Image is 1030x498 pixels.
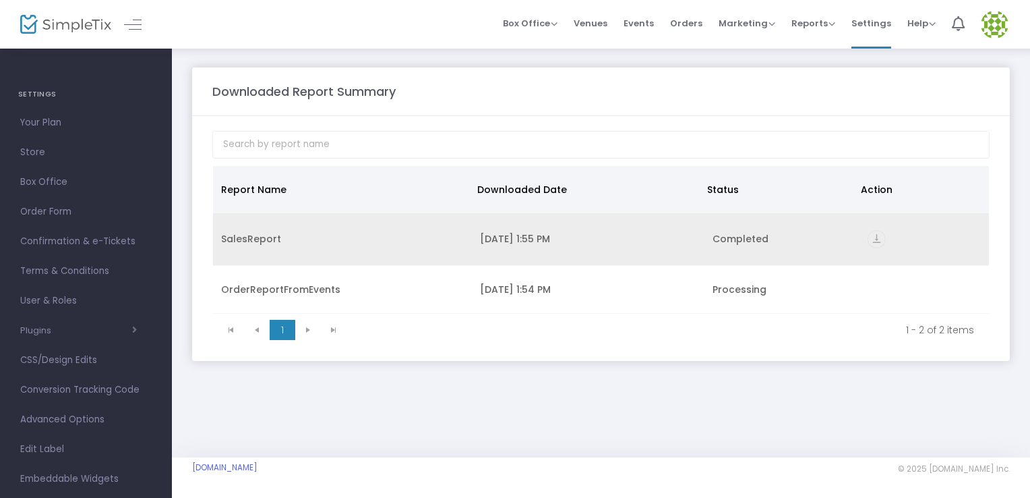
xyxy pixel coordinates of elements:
span: Orders [670,6,702,40]
span: Venues [574,6,607,40]
span: CSS/Design Edits [20,352,152,369]
div: SalesReport [221,232,464,246]
span: Page 1 [270,320,295,340]
th: Downloaded Date [469,166,700,213]
span: Embeddable Widgets [20,470,152,488]
div: https://go.SimpleTix.com/gq7p8 [868,230,981,248]
span: Confirmation & e-Tickets [20,233,152,250]
th: Report Name [213,166,469,213]
span: Marketing [719,17,775,30]
span: Conversion Tracking Code [20,381,152,399]
th: Action [853,166,981,213]
button: Plugins [20,325,137,336]
span: Order Form [20,203,152,221]
span: Box Office [20,173,152,191]
span: © 2025 [DOMAIN_NAME] Inc. [898,464,1010,474]
div: Completed [713,232,851,246]
span: Edit Label [20,441,152,458]
span: Terms & Conditions [20,262,152,280]
span: Advanced Options [20,411,152,428]
div: Data table [213,166,989,314]
div: 10/14/2025 1:54 PM [480,283,696,296]
span: Settings [851,6,891,40]
a: vertical_align_bottom [868,234,886,248]
span: Your Plan [20,114,152,132]
div: OrderReportFromEvents [221,283,464,296]
input: Search by report name [212,131,990,159]
span: Events [624,6,654,40]
h4: SETTINGS [18,81,154,108]
span: Help [907,17,936,30]
th: Status [699,166,853,213]
div: Processing [713,283,851,296]
span: Store [20,144,152,161]
m-panel-title: Downloaded Report Summary [212,82,396,101]
i: vertical_align_bottom [868,230,886,248]
div: 10/14/2025 1:55 PM [480,232,696,246]
span: User & Roles [20,292,152,310]
span: Box Office [503,17,557,30]
span: Reports [791,17,835,30]
kendo-pager-info: 1 - 2 of 2 items [356,323,974,337]
a: [DOMAIN_NAME] [192,462,257,473]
